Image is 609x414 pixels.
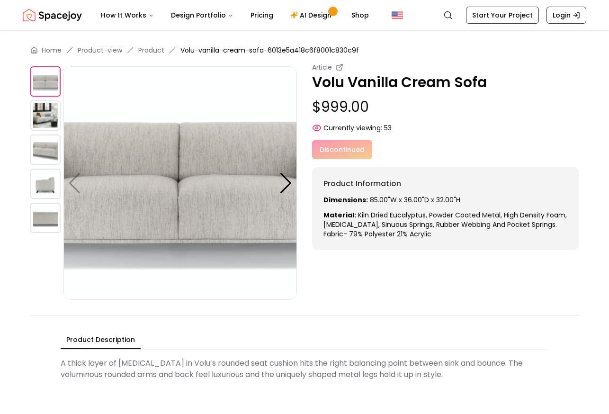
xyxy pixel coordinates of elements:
img: https://storage.googleapis.com/spacejoy-main/assets/6013e5a418c6f8001c830c9f/product_3_oaokaa9ph898 [30,169,61,199]
img: United States [392,9,403,21]
img: Spacejoy Logo [23,6,82,25]
a: Product [138,45,164,55]
img: https://storage.googleapis.com/spacejoy-main/assets/6013e5a418c6f8001c830c9f/product_2_5nbli1kpm09h [30,135,61,165]
small: Article [312,63,332,72]
nav: Main [93,6,376,25]
p: Volu Vanilla Cream Sofa [312,74,579,91]
span: Currently viewing: [323,123,382,133]
strong: Material: [323,210,356,220]
p: 85.00"W x 36.00"D x 32.00"H [323,195,567,205]
h6: Product Information [323,178,567,189]
p: $999.00 [312,99,579,116]
span: Volu-vanilla-cream-sofa-6013e5a418c6f8001c830c9f [180,45,359,55]
button: Product Description [61,331,141,349]
img: https://storage.googleapis.com/spacejoy-main/assets/6013e5a418c6f8001c830c9f/product_0_km3nfnf332p8 [63,66,297,300]
strong: Dimensions: [323,195,368,205]
a: Start Your Project [466,7,539,24]
a: Home [42,45,62,55]
span: 53 [384,123,392,133]
a: Spacejoy [23,6,82,25]
button: Design Portfolio [163,6,241,25]
a: Product-view [78,45,122,55]
a: AI Design [283,6,342,25]
img: https://storage.googleapis.com/spacejoy-main/assets/6013e5a418c6f8001c830c9f/product_4_9ho51fc51pb7 [30,203,61,233]
span: Kiln dried Eucalyptus, powder coated metal, high density foam, [MEDICAL_DATA], sinuous springs, r... [323,210,567,239]
a: Pricing [243,6,281,25]
img: https://storage.googleapis.com/spacejoy-main/assets/6013e5a418c6f8001c830c9f/product_1_hhb38bap7pge [30,100,61,131]
div: A thick layer of [MEDICAL_DATA] in Volu’s rounded seat cushion hits the right balancing point bet... [61,354,548,384]
nav: breadcrumb [30,45,579,55]
a: Login [546,7,586,24]
a: Shop [344,6,376,25]
button: How It Works [93,6,161,25]
img: https://storage.googleapis.com/spacejoy-main/assets/6013e5a418c6f8001c830c9f/product_0_km3nfnf332p8 [30,66,61,97]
